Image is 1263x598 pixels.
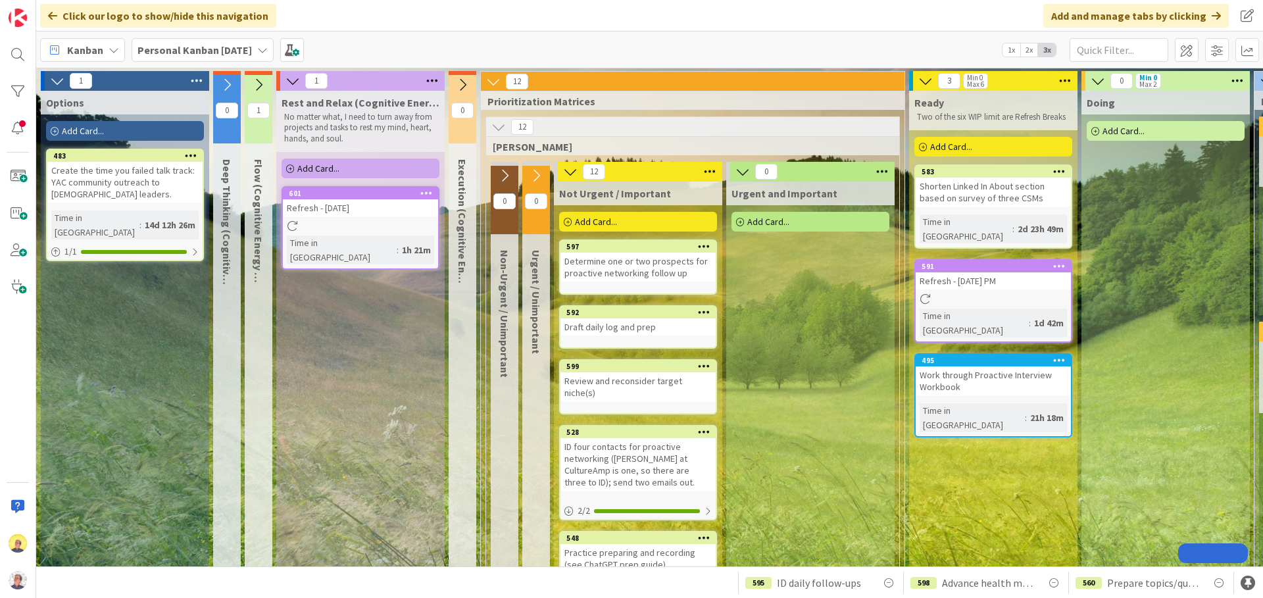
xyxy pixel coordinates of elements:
span: : [1012,222,1014,236]
div: 495 [916,355,1071,366]
div: 601Refresh - [DATE] [283,187,438,216]
span: 12 [583,164,605,180]
div: 548 [560,532,716,544]
span: Non-Urgent / Unimportant [498,250,511,378]
div: Review and reconsider target niche(s) [560,372,716,401]
div: Time in [GEOGRAPHIC_DATA] [51,211,139,239]
div: Create the time you failed talk track: YAC community outreach to [DEMOGRAPHIC_DATA] leaders. [47,162,203,203]
span: Advance health metrics module in CSM D2D [942,575,1035,591]
div: 548Practice preparing and recording (see ChatGPT prep guide) [560,532,716,573]
span: 1 [305,73,328,89]
span: Ready [914,96,944,109]
img: avatar [9,571,27,589]
div: Max 6 [967,81,984,87]
div: 583 [922,167,1071,176]
div: Work through Proactive Interview Workbook [916,366,1071,395]
div: 495Work through Proactive Interview Workbook [916,355,1071,395]
span: Add Card... [297,162,339,174]
span: Add Card... [575,216,617,228]
span: Eisenhower [493,140,883,153]
span: Kanban [67,42,103,58]
span: Flow (Cognitive Energy M-H) [252,159,265,295]
span: Urgent and Important [731,187,837,200]
div: 592Draft daily log and prep [560,307,716,336]
a: 591Refresh - [DATE] PMTime in [GEOGRAPHIC_DATA]:1d 42m [914,259,1072,343]
span: ID daily follow-ups [777,575,861,591]
div: 599 [566,362,716,371]
span: Add Card... [747,216,789,228]
div: Draft daily log and prep [560,318,716,336]
div: 528 [560,426,716,438]
div: Min 0 [1139,74,1157,81]
div: 583Shorten Linked In About section based on survey of three CSMs [916,166,1071,207]
div: 483 [47,150,203,162]
span: Options [46,96,84,109]
b: Personal Kanban [DATE] [137,43,252,57]
div: 528 [566,428,716,437]
div: 528ID four contacts for proactive networking ([PERSON_NAME] at CultureAmp is one, so there are th... [560,426,716,491]
span: : [139,218,141,232]
span: Add Card... [930,141,972,153]
div: 597 [566,242,716,251]
a: 583Shorten Linked In About section based on survey of three CSMsTime in [GEOGRAPHIC_DATA]:2d 23h 49m [914,164,1072,249]
span: 1x [1003,43,1020,57]
div: 14d 12h 26m [141,218,199,232]
span: Add Card... [62,125,104,137]
img: JW [9,534,27,553]
input: Quick Filter... [1070,38,1168,62]
div: Refresh - [DATE] PM [916,272,1071,289]
a: 597Determine one or two prospects for proactive networking follow up [559,239,717,295]
div: 1/1 [47,243,203,260]
div: 483 [53,151,203,161]
a: 601Refresh - [DATE]Time in [GEOGRAPHIC_DATA]:1h 21m [282,186,439,270]
span: 1 / 1 [64,245,77,259]
div: Add and manage tabs by clicking [1043,4,1229,28]
a: 495Work through Proactive Interview WorkbookTime in [GEOGRAPHIC_DATA]:21h 18m [914,353,1072,437]
div: 599 [560,361,716,372]
div: 2/2 [560,503,716,519]
div: ID four contacts for proactive networking ([PERSON_NAME] at CultureAmp is one, so there are three... [560,438,716,491]
span: 0 [451,103,474,118]
span: 12 [511,119,533,135]
div: 1h 21m [399,243,434,257]
p: Two of the six WIP limit are Refresh Breaks [917,112,1070,122]
div: 601 [289,189,438,198]
span: Execution (Cognitive Energy L-M) [456,159,469,380]
div: 495 [922,356,1071,365]
span: 0 [525,193,547,209]
p: No matter what, I need to turn away from projects and tasks to rest my mind, heart, hands, and soul. [284,112,437,144]
span: Not Urgent / Important [559,187,671,200]
a: 483Create the time you failed talk track: YAC community outreach to [DEMOGRAPHIC_DATA] leaders.Ti... [46,149,204,261]
span: Prioritization Matrices [487,95,888,108]
div: Refresh - [DATE] [283,199,438,216]
div: 560 [1076,577,1102,589]
div: 1d 42m [1031,316,1067,330]
span: Rest and Relax (Cognitive Energy L) [282,96,439,109]
div: Time in [GEOGRAPHIC_DATA] [920,214,1012,243]
div: Max 2 [1139,81,1156,87]
div: Shorten Linked In About section based on survey of three CSMs [916,178,1071,207]
div: Time in [GEOGRAPHIC_DATA] [287,236,397,264]
span: Deep Thinking (Cognitive Energy H) [220,159,234,329]
a: 599Review and reconsider target niche(s) [559,359,717,414]
div: 21h 18m [1027,411,1067,425]
div: 597 [560,241,716,253]
span: Doing [1087,96,1115,109]
div: 548 [566,534,716,543]
div: Click our logo to show/hide this navigation [40,4,276,28]
span: Add Card... [1102,125,1145,137]
span: 3x [1038,43,1056,57]
div: 592 [560,307,716,318]
span: 0 [216,103,238,118]
div: 2d 23h 49m [1014,222,1067,236]
div: 592 [566,308,716,317]
a: 592Draft daily log and prep [559,305,717,349]
div: 483Create the time you failed talk track: YAC community outreach to [DEMOGRAPHIC_DATA] leaders. [47,150,203,203]
span: 0 [493,193,516,209]
span: 2x [1020,43,1038,57]
div: 591Refresh - [DATE] PM [916,261,1071,289]
div: 591 [916,261,1071,272]
span: 3 [938,73,960,89]
span: : [1025,411,1027,425]
div: Practice preparing and recording (see ChatGPT prep guide) [560,544,716,573]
